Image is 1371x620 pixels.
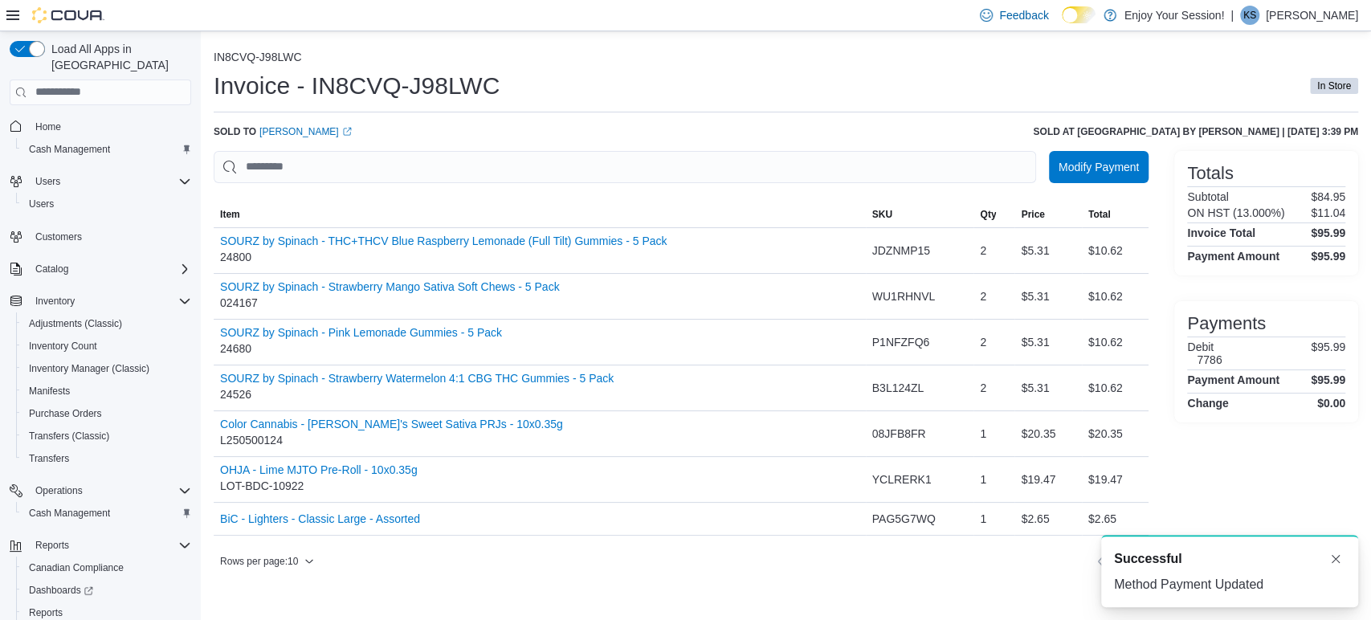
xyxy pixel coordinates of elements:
span: KS [1243,6,1256,25]
button: Total [1082,202,1149,227]
span: Cash Management [29,143,110,156]
button: SOURZ by Spinach - Strawberry Mango Sativa Soft Chews - 5 Pack [220,280,560,293]
span: Rows per page : 10 [220,555,298,568]
h4: $95.99 [1311,373,1345,386]
h6: Debit [1187,341,1222,353]
span: Price [1021,208,1044,221]
span: Customers [35,230,82,243]
button: SOURZ by Spinach - THC+THCV Blue Raspberry Lemonade (Full Tilt) Gummies - 5 Pack [220,235,667,247]
span: Operations [29,481,191,500]
div: L250500124 [220,418,563,450]
p: $95.99 [1311,341,1345,366]
button: Reports [3,534,198,557]
span: Cash Management [29,507,110,520]
a: Home [29,117,67,137]
button: Dismiss toast [1326,549,1345,569]
div: 2 [973,280,1014,312]
button: Customers [3,225,198,248]
div: 24680 [220,326,502,358]
a: Transfers (Classic) [22,426,116,446]
div: 1 [973,463,1014,496]
div: $10.62 [1082,235,1149,267]
span: Canadian Compliance [22,558,191,577]
span: Reports [35,539,69,552]
button: Purchase Orders [16,402,198,425]
span: Reports [29,536,191,555]
span: Home [29,116,191,137]
span: Purchase Orders [22,404,191,423]
div: $10.62 [1082,326,1149,358]
button: SOURZ by Spinach - Strawberry Watermelon 4:1 CBG THC Gummies - 5 Pack [220,372,614,385]
a: Transfers [22,449,75,468]
span: Transfers [22,449,191,468]
span: Manifests [29,385,70,398]
div: Notification [1114,549,1345,569]
h4: Change [1187,397,1228,410]
button: Price [1014,202,1081,227]
h6: Subtotal [1187,190,1228,203]
button: Modify Payment [1049,151,1149,183]
button: Transfers [16,447,198,470]
span: PAG5G7WQ [872,509,936,528]
div: $2.65 [1082,503,1149,535]
span: Transfers (Classic) [22,426,191,446]
a: Dashboards [16,579,198,602]
p: $84.95 [1311,190,1345,203]
div: $19.47 [1082,463,1149,496]
div: $10.62 [1082,280,1149,312]
div: 2 [973,372,1014,404]
a: [PERSON_NAME]External link [259,125,352,138]
button: Rows per page:10 [214,552,320,571]
span: Reports [29,606,63,619]
div: 1 [973,503,1014,535]
h6: 7786 [1197,353,1222,366]
span: Manifests [22,381,191,401]
div: 2 [973,235,1014,267]
h6: ON HST (13.000%) [1187,206,1284,219]
span: 08JFB8FR [872,424,926,443]
span: Purchase Orders [29,407,102,420]
a: Purchase Orders [22,404,108,423]
a: Users [22,194,60,214]
button: Item [214,202,866,227]
div: 24800 [220,235,667,267]
button: Inventory [29,292,81,311]
h4: Payment Amount [1187,250,1279,263]
div: $10.62 [1082,372,1149,404]
div: Sold to [214,125,352,138]
span: Qty [980,208,996,221]
div: LOT-BDC-10922 [220,463,418,496]
button: Manifests [16,380,198,402]
div: $20.35 [1082,418,1149,450]
h4: Invoice Total [1187,226,1255,239]
span: Catalog [29,259,191,279]
button: SOURZ by Spinach - Pink Lemonade Gummies - 5 Pack [220,326,502,339]
button: Cash Management [16,138,198,161]
a: Cash Management [22,504,116,523]
div: 024167 [220,280,560,312]
p: $11.04 [1311,206,1345,219]
div: 24526 [220,372,614,404]
div: $5.31 [1014,235,1081,267]
span: Adjustments (Classic) [29,317,122,330]
h4: $95.99 [1311,226,1345,239]
button: Adjustments (Classic) [16,312,198,335]
span: Users [29,198,54,210]
button: Catalog [29,259,75,279]
h4: Payment Amount [1187,373,1279,386]
a: Inventory Manager (Classic) [22,359,156,378]
div: $19.47 [1014,463,1081,496]
button: Inventory [3,290,198,312]
button: Color Cannabis - [PERSON_NAME]'s Sweet Sativa PRJs - 10x0.35g [220,418,563,430]
span: Cash Management [22,504,191,523]
span: Canadian Compliance [29,561,124,574]
span: Load All Apps in [GEOGRAPHIC_DATA] [45,41,191,73]
div: 2 [973,326,1014,358]
span: Transfers (Classic) [29,430,109,443]
span: WU1RHNVL [872,287,936,306]
span: Customers [29,226,191,247]
span: Dashboards [22,581,191,600]
span: Operations [35,484,83,497]
div: $5.31 [1014,372,1081,404]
